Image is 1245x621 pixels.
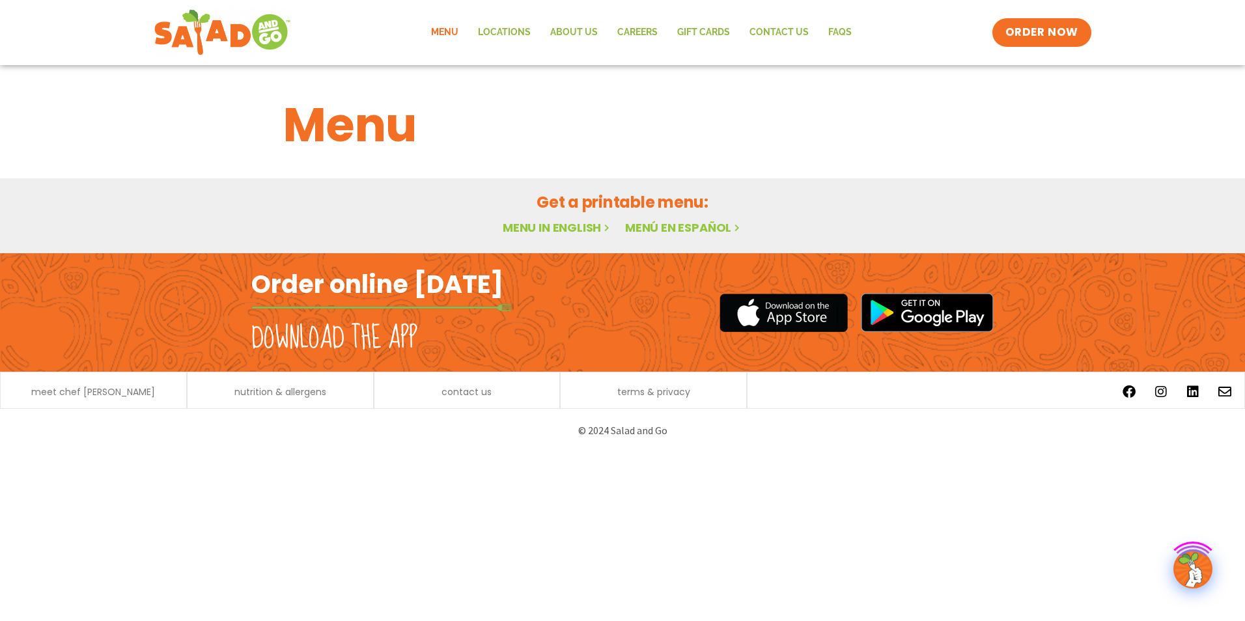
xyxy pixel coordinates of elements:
a: meet chef [PERSON_NAME] [31,387,155,396]
a: Locations [468,18,540,48]
a: Menu [421,18,468,48]
a: contact us [441,387,492,396]
h2: Get a printable menu: [283,191,962,214]
a: FAQs [818,18,861,48]
h2: Order online [DATE] [251,268,503,300]
a: Menú en español [625,219,742,236]
nav: Menu [421,18,861,48]
a: Menu in English [503,219,612,236]
h1: Menu [283,90,962,160]
img: google_play [861,293,994,332]
a: GIFT CARDS [667,18,740,48]
a: nutrition & allergens [234,387,326,396]
a: ORDER NOW [992,18,1091,47]
p: © 2024 Salad and Go [258,422,987,439]
a: terms & privacy [617,387,690,396]
a: Careers [608,18,667,48]
a: Contact Us [740,18,818,48]
img: fork [251,304,512,311]
img: appstore [720,292,848,334]
img: new-SAG-logo-768×292 [154,7,291,59]
h2: Download the app [251,320,417,357]
a: About Us [540,18,608,48]
span: ORDER NOW [1005,25,1078,40]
